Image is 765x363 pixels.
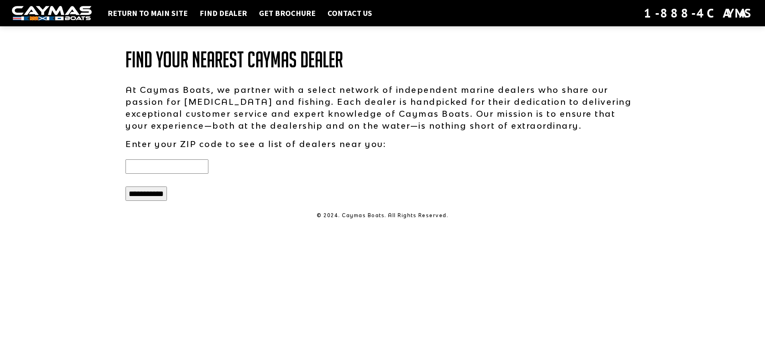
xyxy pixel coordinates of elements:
[644,4,753,22] div: 1-888-4CAYMAS
[126,48,639,72] h1: Find Your Nearest Caymas Dealer
[126,212,639,219] p: © 2024. Caymas Boats. All Rights Reserved.
[255,8,320,18] a: Get Brochure
[12,6,92,21] img: white-logo-c9c8dbefe5ff5ceceb0f0178aa75bf4bb51f6bca0971e226c86eb53dfe498488.png
[196,8,251,18] a: Find Dealer
[126,138,639,150] p: Enter your ZIP code to see a list of dealers near you:
[126,84,639,131] p: At Caymas Boats, we partner with a select network of independent marine dealers who share our pas...
[104,8,192,18] a: Return to main site
[324,8,376,18] a: Contact Us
